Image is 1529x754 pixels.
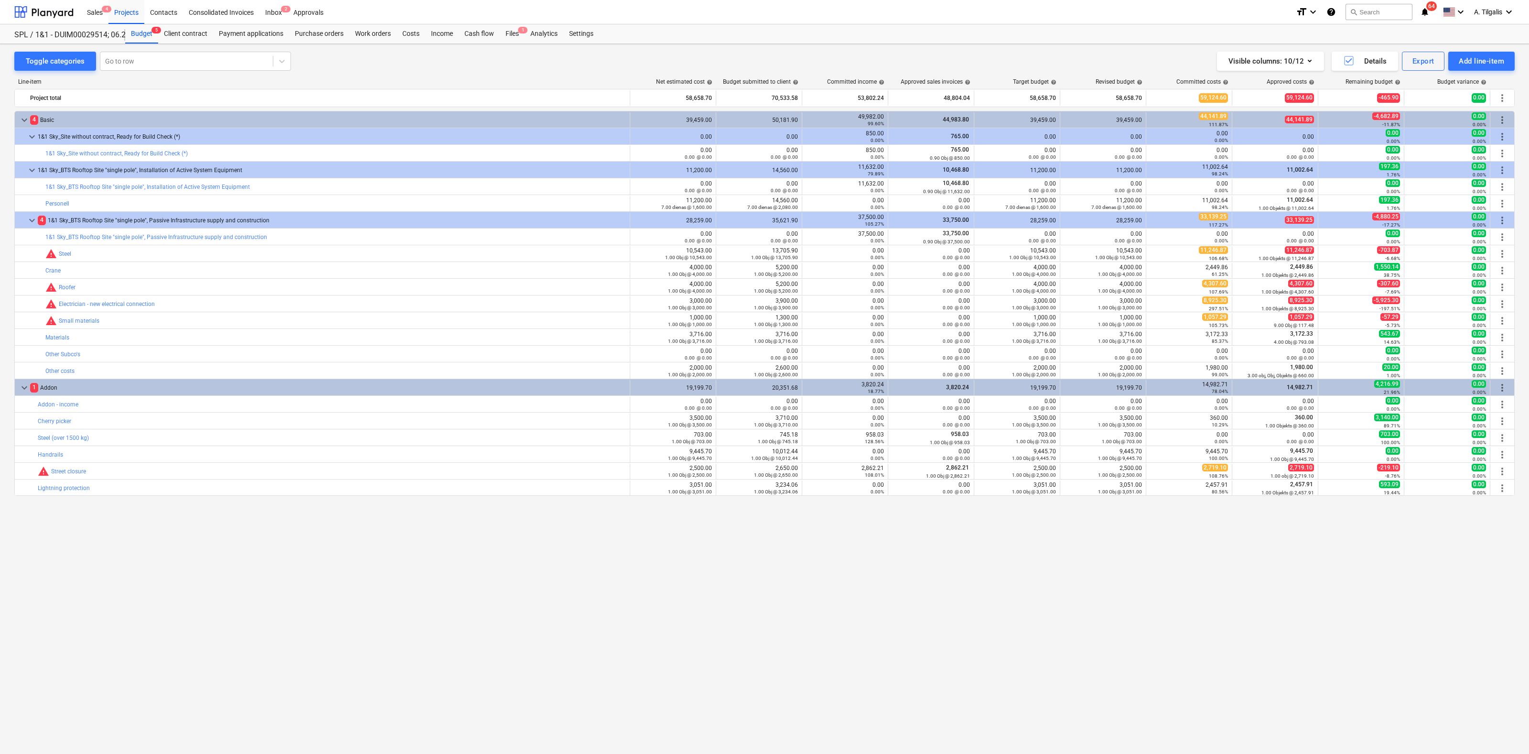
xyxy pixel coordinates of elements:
small: 0.00% [1215,188,1228,193]
span: More actions [1497,365,1508,377]
span: 2,449.86 [1289,263,1314,270]
div: 11,632.00 [806,180,884,194]
div: 14,560.00 [720,167,798,174]
small: 0.00% [1473,239,1486,244]
small: 0.00 @ 0.00 [685,188,712,193]
span: More actions [1497,148,1508,159]
div: Settings [563,24,599,44]
span: 59,124.60 [1199,93,1228,102]
i: notifications [1420,6,1430,18]
div: SPL / 1&1 - DUIM00029514; 06.2025 [14,30,114,40]
span: More actions [1497,382,1508,393]
div: Files [500,24,525,44]
span: keyboard_arrow_down [19,114,30,126]
small: 7.00 dienas @ 1,600.00 [1005,205,1056,210]
small: 0.00 @ 0.00 [771,188,798,193]
div: Approved sales invoices [901,78,970,85]
small: 105.27% [865,221,884,227]
a: Client contract [158,24,213,44]
div: Target budget [1013,78,1056,85]
span: More actions [1497,482,1508,494]
div: 0.00 [1064,133,1142,140]
span: 33,750.00 [942,230,970,237]
div: 11,200.00 [978,197,1056,210]
div: 850.00 [806,130,884,143]
div: 0.00 [1236,230,1314,244]
small: 79.89% [868,171,884,176]
div: 0.00 [720,230,798,244]
span: 0.00 [1472,146,1486,153]
div: 50,181.90 [720,117,798,123]
a: Work orders [349,24,397,44]
div: 39,459.00 [634,117,712,123]
span: More actions [1497,349,1508,360]
small: 0.00 @ 0.00 [943,255,970,260]
div: 4,000.00 [634,264,712,277]
span: help [1135,79,1142,85]
div: 11,200.00 [978,167,1056,174]
span: help [791,79,798,85]
button: Toggle categories [14,52,96,71]
small: 106.68% [1209,256,1228,261]
div: Budget submitted to client [723,78,798,85]
a: Handrails [38,451,63,458]
span: More actions [1497,265,1508,276]
span: More actions [1497,332,1508,343]
span: 11,246.87 [1199,246,1228,254]
div: 0.00 [1064,230,1142,244]
span: More actions [1497,164,1508,176]
a: Roofer [59,284,75,291]
a: Payment applications [213,24,289,44]
div: 0.00 [1064,180,1142,194]
span: 0.00 [1472,196,1486,204]
span: 4 [102,6,111,12]
div: Income [425,24,459,44]
span: A. Tilgalis [1474,8,1502,16]
small: 0.00% [1473,189,1486,194]
span: help [1479,79,1486,85]
div: 28,259.00 [634,217,712,224]
small: 0.00 @ 0.00 [771,154,798,160]
small: 1.00 Obj @ 10,543.00 [1095,255,1142,260]
div: 11,200.00 [1064,197,1142,210]
a: Other costs [45,368,75,374]
small: 98.24% [1212,205,1228,210]
span: More actions [1497,181,1508,193]
div: 0.00 [892,197,970,210]
div: 0.00 [720,133,798,140]
div: Visible columns : 10/12 [1228,55,1313,67]
div: 11,200.00 [1064,167,1142,174]
small: 0.00 @ 0.00 [1115,188,1142,193]
div: Committed costs [1176,78,1228,85]
small: 0.00% [871,255,884,260]
span: 0.00 [1386,129,1400,137]
small: 0.00% [1473,172,1486,177]
div: 11,002.64 [1150,197,1228,210]
div: 70,533.58 [720,90,798,106]
div: 1&1 Sky_BTS Rooftop Site "single pole", Installation of Active System Equipment [38,163,626,178]
div: 35,621.90 [720,217,798,224]
span: More actions [1497,282,1508,293]
a: Cherry picker [38,418,71,425]
a: Electrician - new electrical connection [59,301,155,307]
div: Line-item [14,78,631,85]
span: -4,880.25 [1372,213,1400,220]
div: 58,658.70 [978,90,1056,106]
small: 0.00 @ 0.00 [1115,154,1142,160]
div: 0.00 [720,147,798,160]
small: 0.00 @ 0.00 [1115,238,1142,243]
span: 0.00 [1472,179,1486,187]
small: 1.00 Obj @ 13,705.90 [751,255,798,260]
a: Lightning protection [38,485,90,492]
div: 37,500.00 [806,230,884,244]
span: keyboard_arrow_down [26,164,38,176]
span: keyboard_arrow_down [26,215,38,226]
a: Personell [45,200,69,207]
div: 48,804.04 [892,90,970,106]
a: Analytics [525,24,563,44]
a: 1&1 Sky_Site without contract, Ready for Build Check (*) [45,150,188,157]
small: 0.00% [1473,139,1486,144]
small: 1.76% [1387,206,1400,211]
